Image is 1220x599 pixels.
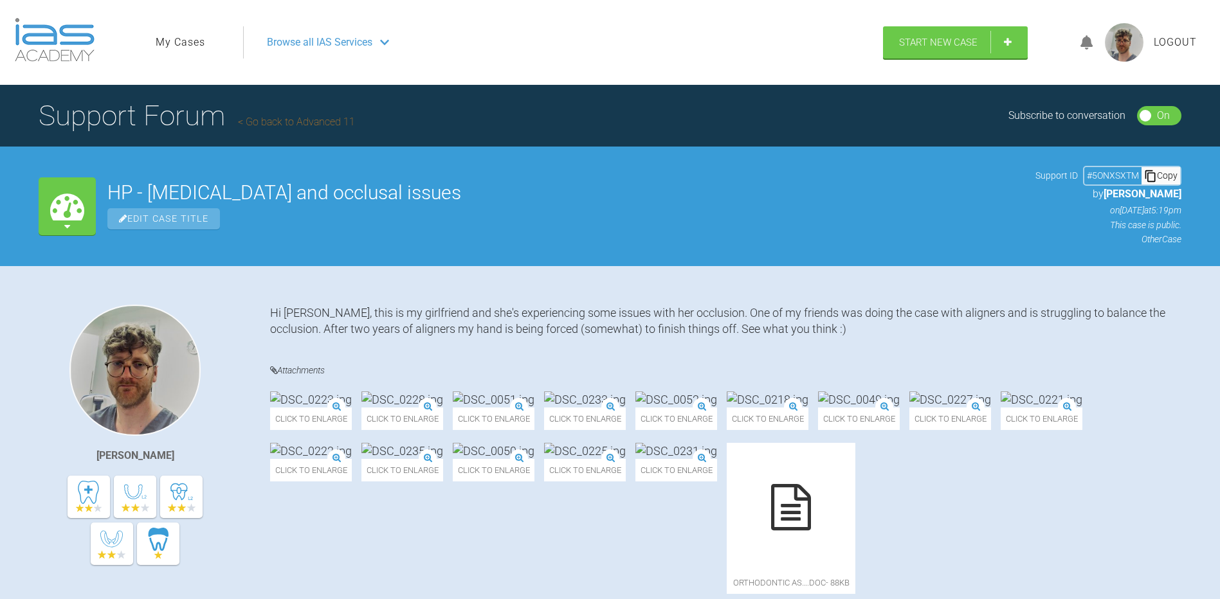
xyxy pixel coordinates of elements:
[361,459,443,481] span: Click to enlarge
[909,391,991,407] img: DSC_0227.jpg
[818,391,900,407] img: DSC_0049.jpg
[1008,107,1125,124] div: Subscribe to conversation
[1105,23,1143,62] img: profile.png
[1104,188,1181,200] span: [PERSON_NAME]
[544,459,626,481] span: Click to enlarge
[818,407,900,430] span: Click to enlarge
[635,391,717,407] img: DSC_0052.jpg
[1035,203,1181,217] p: on [DATE] at 5:19pm
[69,305,201,436] img: Thomas Friar
[270,407,352,430] span: Click to enlarge
[1035,218,1181,232] p: This case is public.
[1001,391,1082,407] img: DSC_0221.jpg
[1001,407,1082,430] span: Click to enlarge
[727,391,808,407] img: DSC_0218.jpg
[453,443,534,459] img: DSC_0050.jpg
[635,459,717,481] span: Click to enlarge
[453,391,534,407] img: DSC_0051.jpg
[453,407,534,430] span: Click to enlarge
[883,26,1028,58] a: Start New Case
[727,571,855,594] span: orthodontic As….doc - 88KB
[156,34,205,51] a: My Cases
[544,391,626,407] img: DSC_0233.jpg
[544,407,626,430] span: Click to enlarge
[1035,168,1078,183] span: Support ID
[39,93,355,138] h1: Support Forum
[96,447,174,464] div: [PERSON_NAME]
[453,459,534,481] span: Click to enlarge
[270,443,352,459] img: DSC_0222.jpg
[1035,186,1181,202] p: by
[635,407,717,430] span: Click to enlarge
[361,443,443,459] img: DSC_0235.jpg
[15,18,95,62] img: logo-light.3e3ef733.png
[267,34,372,51] span: Browse all IAS Services
[270,459,352,481] span: Click to enlarge
[270,362,1181,379] h4: Attachments
[1084,168,1142,183] div: # 5ONXSXTM
[238,116,355,128] a: Go back to Advanced 11
[270,305,1181,343] div: Hi [PERSON_NAME], this is my girlfriend and she's experiencing some issues with her occlusion. On...
[1035,232,1181,246] p: Other Case
[544,443,626,459] img: DSC_0225.jpg
[635,443,717,459] img: DSC_0231.jpg
[107,208,220,229] span: Edit Case Title
[361,391,443,407] img: DSC_0228.jpg
[1157,107,1170,124] div: On
[107,183,1024,202] h2: HP - [MEDICAL_DATA] and occlusal issues
[1154,34,1197,51] a: Logout
[1142,167,1180,184] div: Copy
[899,37,978,48] span: Start New Case
[727,407,808,430] span: Click to enlarge
[270,391,352,407] img: DSC_0223.jpg
[909,407,991,430] span: Click to enlarge
[361,407,443,430] span: Click to enlarge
